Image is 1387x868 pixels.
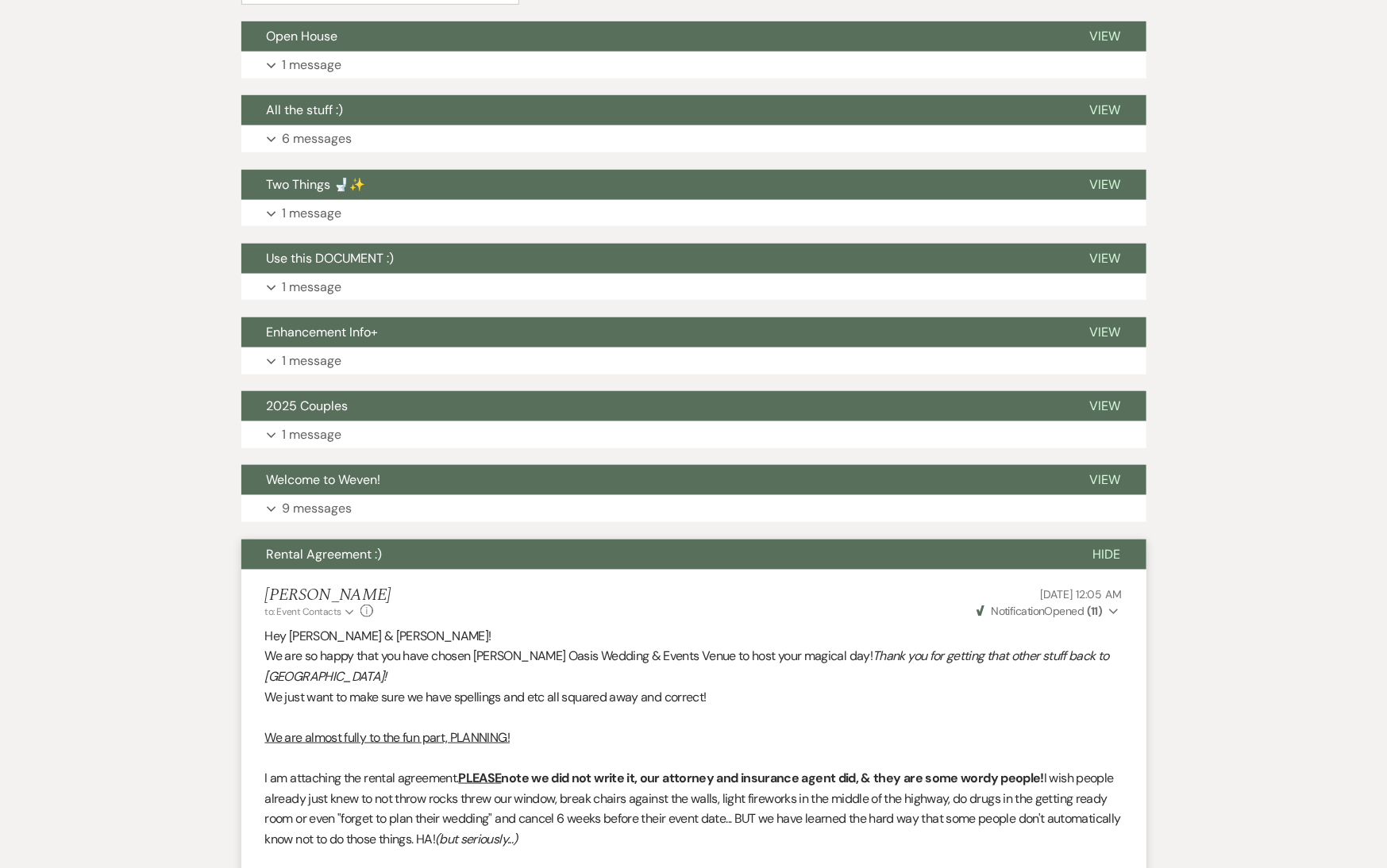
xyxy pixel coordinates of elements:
[977,604,1103,618] span: Opened
[1090,176,1121,193] span: View
[283,424,342,445] p: 1 message
[1090,398,1121,414] span: View
[283,277,342,298] p: 1 message
[1065,317,1146,348] button: View
[1065,391,1146,421] button: View
[241,495,1146,522] button: 9 messages
[241,421,1146,448] button: 1 message
[1090,28,1121,44] span: View
[241,125,1146,152] button: 6 messages
[267,546,383,563] span: Rental Agreement :)
[241,317,1065,348] button: Enhancement Info+
[241,95,1065,125] button: All the stuff :)
[241,348,1146,374] button: 1 message
[241,21,1065,52] button: Open House
[1087,604,1103,618] strong: ( 11 )
[1090,324,1121,340] span: View
[265,605,341,618] span: to: Event Contacts
[241,170,1065,200] button: Two Things 🚽✨
[267,28,338,44] span: Open House
[265,768,1123,849] p: I am attaching the rental agreement. I wish people already just knew to not throw rocks threw our...
[458,770,1044,786] strong: note we did not write it, our attorney and insurance agent did, & they are some wordy people!
[265,687,1123,708] p: We just want to make sure we have spellings and etc all squared away and correct!
[1093,546,1121,563] span: Hide
[267,102,344,118] span: All the stuff :)
[1068,540,1146,570] button: Hide
[265,626,1123,647] p: Hey [PERSON_NAME] & [PERSON_NAME]!
[974,603,1122,620] button: NotificationOpened (11)
[992,604,1045,618] span: Notification
[1065,244,1146,274] button: View
[241,52,1146,79] button: 1 message
[1065,95,1146,125] button: View
[1065,465,1146,495] button: View
[241,200,1146,227] button: 1 message
[241,465,1065,495] button: Welcome to Weven!
[283,55,342,75] p: 1 message
[283,351,342,371] p: 1 message
[1090,471,1121,488] span: View
[1065,21,1146,52] button: View
[265,647,1109,685] em: Thank you for getting that other stuff back to [GEOGRAPHIC_DATA]!
[265,586,391,605] h5: [PERSON_NAME]
[267,250,395,267] span: Use this DOCUMENT :)
[265,605,356,619] button: to: Event Contacts
[241,244,1065,274] button: Use this DOCUMENT :)
[458,770,501,786] u: PLEASE
[267,176,366,193] span: Two Things 🚽✨
[267,471,381,488] span: Welcome to Weven!
[283,498,353,519] p: 9 messages
[435,831,517,847] em: (but seriously...)
[241,540,1068,570] button: Rental Agreement :)
[283,129,353,149] p: 6 messages
[283,203,342,224] p: 1 message
[1090,102,1121,118] span: View
[265,646,1123,686] p: We are so happy that you have chosen [PERSON_NAME] Oasis Wedding & Events Venue to host your magi...
[1090,250,1121,267] span: View
[1065,170,1146,200] button: View
[1041,587,1123,601] span: [DATE] 12:05 AM
[267,398,349,414] span: 2025 Couples
[265,729,510,746] u: We are almost fully to the fun part, PLANNING!
[241,274,1146,301] button: 1 message
[267,324,379,340] span: Enhancement Info+
[241,391,1065,421] button: 2025 Couples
